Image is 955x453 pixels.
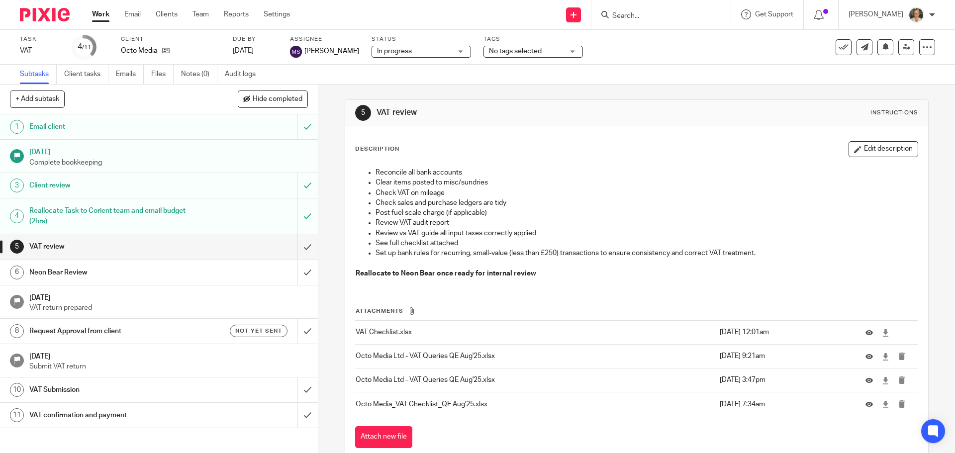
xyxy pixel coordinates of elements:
[882,399,889,409] a: Download
[376,248,917,258] p: Set up bank rules for recurring, small-value (less than £250) transactions to ensure consistency ...
[355,145,399,153] p: Description
[10,324,24,338] div: 8
[151,65,174,84] a: Files
[611,12,701,21] input: Search
[29,303,308,313] p: VAT return prepared
[376,218,917,228] p: Review VAT audit report
[29,324,201,339] h1: Request Approval from client
[20,8,70,21] img: Pixie
[720,399,851,409] p: [DATE] 7:34am
[29,408,201,423] h1: VAT confirmation and payment
[233,35,278,43] label: Due by
[720,327,851,337] p: [DATE] 12:01am
[20,35,60,43] label: Task
[181,65,217,84] a: Notes (0)
[908,7,924,23] img: Pete%20with%20glasses.jpg
[253,95,302,103] span: Hide completed
[376,198,917,208] p: Check sales and purchase ledgers are tidy
[116,65,144,84] a: Emails
[192,9,209,19] a: Team
[20,65,57,84] a: Subtasks
[64,65,108,84] a: Client tasks
[376,228,917,238] p: Review vs VAT guide all input taxes correctly applied
[82,45,91,50] small: /11
[29,362,308,371] p: Submit VAT return
[372,35,471,43] label: Status
[489,48,542,55] span: No tags selected
[882,328,889,338] a: Download
[225,65,263,84] a: Audit logs
[377,107,658,118] h1: VAT review
[849,141,918,157] button: Edit description
[376,238,917,248] p: See full checklist attached
[10,266,24,279] div: 6
[376,178,917,187] p: Clear items posted to misc/sundries
[376,188,917,198] p: Check VAT on mileage
[29,382,201,397] h1: VAT Submission
[29,203,201,229] h1: Reallocate Task to Corient team and email budget (2hrs)
[356,327,714,337] p: VAT Checklist.xlsx
[10,209,24,223] div: 4
[238,91,308,107] button: Hide completed
[720,375,851,385] p: [DATE] 3:47pm
[10,240,24,254] div: 5
[377,48,412,55] span: In progress
[224,9,249,19] a: Reports
[356,399,714,409] p: Octo Media_VAT Checklist_QE Aug'25.xlsx
[10,91,65,107] button: + Add subtask
[10,408,24,422] div: 11
[290,46,302,58] img: svg%3E
[882,352,889,362] a: Download
[121,46,157,56] p: Octo Media
[304,46,359,56] span: [PERSON_NAME]
[29,158,308,168] p: Complete bookkeeping
[355,426,412,449] button: Attach new file
[376,168,917,178] p: Reconcile all bank accounts
[156,9,178,19] a: Clients
[29,119,201,134] h1: Email client
[29,265,201,280] h1: Neon Bear Review
[356,375,714,385] p: Octo Media Ltd - VAT Queries QE Aug'25.xlsx
[29,145,308,157] h1: [DATE]
[849,9,903,19] p: [PERSON_NAME]
[20,46,60,56] div: VAT
[92,9,109,19] a: Work
[882,375,889,385] a: Download
[233,47,254,54] span: [DATE]
[356,351,714,361] p: Octo Media Ltd - VAT Queries QE Aug'25.xlsx
[356,270,536,277] strong: Reallocate to Neon Bear once ready for internal review
[264,9,290,19] a: Settings
[720,351,851,361] p: [DATE] 9:21am
[376,208,917,218] p: Post fuel scale charge (if applicable)
[483,35,583,43] label: Tags
[355,105,371,121] div: 5
[29,178,201,193] h1: Client review
[755,11,793,18] span: Get Support
[10,120,24,134] div: 1
[290,35,359,43] label: Assignee
[29,349,308,362] h1: [DATE]
[870,109,918,117] div: Instructions
[10,179,24,192] div: 3
[78,41,91,53] div: 4
[356,308,403,314] span: Attachments
[121,35,220,43] label: Client
[10,383,24,397] div: 10
[235,327,282,335] span: Not yet sent
[29,239,201,254] h1: VAT review
[124,9,141,19] a: Email
[29,290,308,303] h1: [DATE]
